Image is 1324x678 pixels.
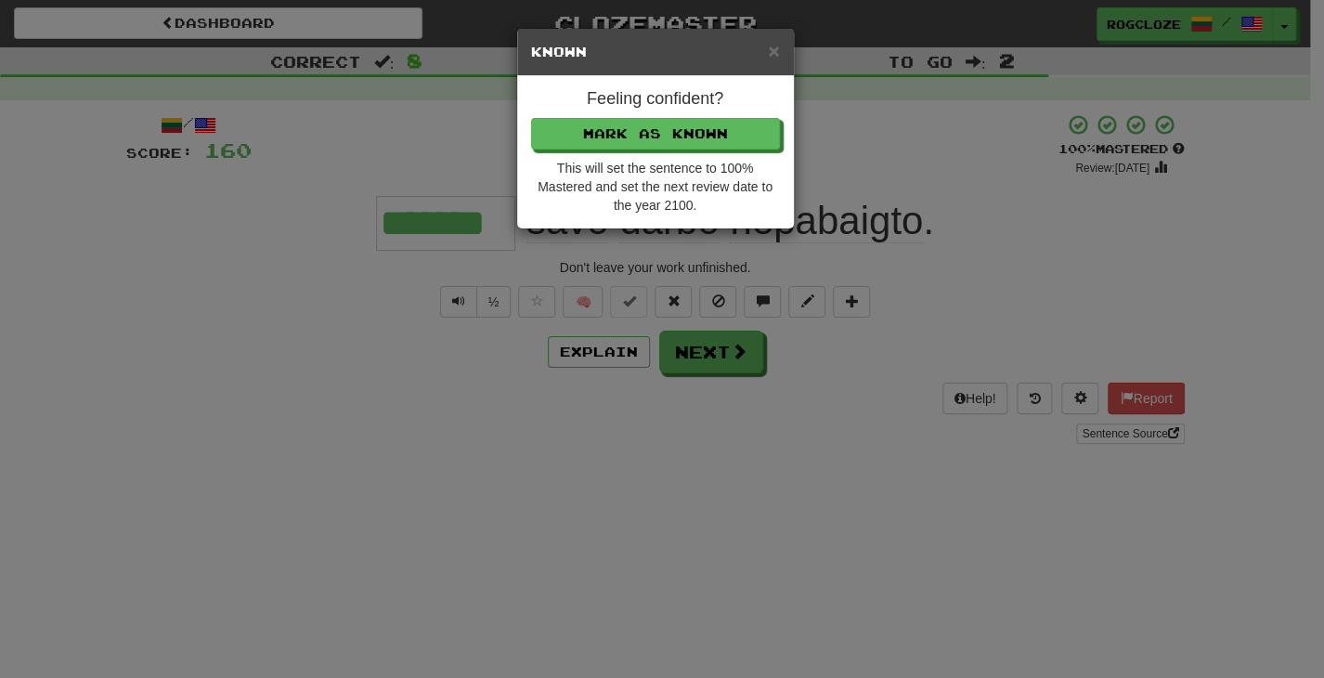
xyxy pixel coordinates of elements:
[531,159,780,215] div: This will set the sentence to 100% Mastered and set the next review date to the year 2100.
[768,41,779,60] button: Close
[768,40,779,61] span: ×
[531,90,780,109] h4: Feeling confident?
[531,43,780,61] h5: Known
[531,118,780,150] button: Mark as Known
